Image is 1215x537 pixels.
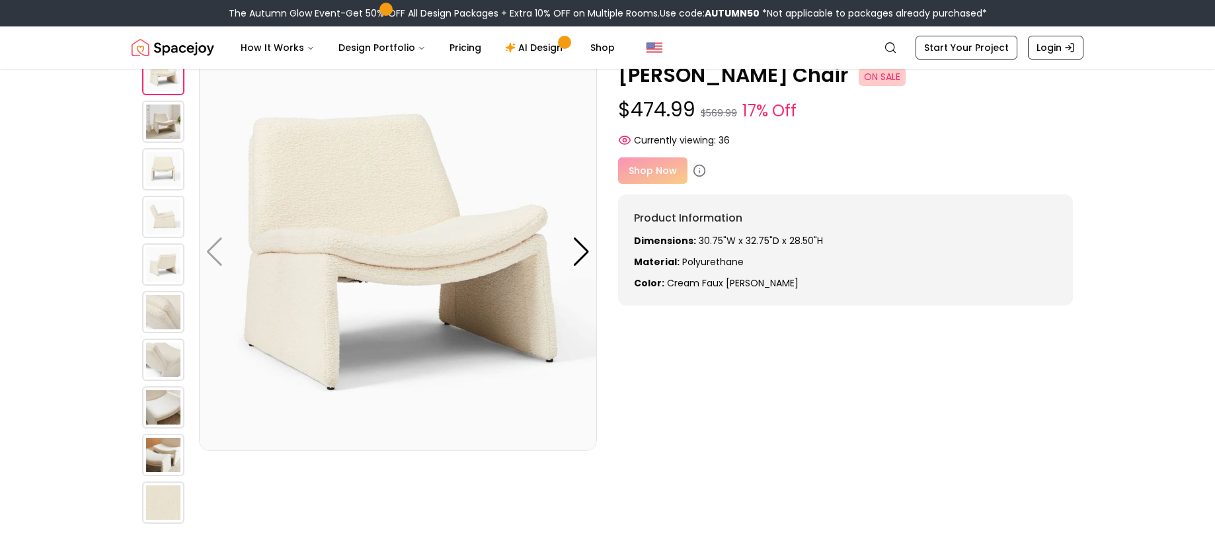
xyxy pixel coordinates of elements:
p: 30.75"W x 32.75"D x 28.50"H [634,234,1057,247]
b: AUTUMN50 [705,7,760,20]
img: https://storage.googleapis.com/spacejoy-main/assets/634ea8c56ecd1500671ec0a9/product_7_1j8pn86kobfp [142,339,184,381]
span: Use code: [660,7,760,20]
strong: Dimensions: [634,234,696,247]
span: polyurethane [682,255,744,268]
img: https://storage.googleapis.com/spacejoy-main/assets/634ea8c56ecd1500671ec0a9/product_4_kjkmdg9b318h [142,243,184,286]
img: https://storage.googleapis.com/spacejoy-main/assets/634ea8c56ecd1500671ec0a9/product_8_n7gnf0c9o4pi [142,386,184,429]
img: https://storage.googleapis.com/spacejoy-main/assets/634ea8c56ecd1500671ec0a9/product_0_f8m8hanpj1b [142,53,184,95]
img: https://storage.googleapis.com/spacejoy-main/assets/634ea8c56ecd1500671ec0a9/product_3_ec386cm0a87g [142,196,184,238]
strong: Color: [634,276,664,290]
img: https://storage.googleapis.com/spacejoy-main/assets/634ea8c56ecd1500671ec0a9/product_1_4l7df59i8gd6 [142,101,184,143]
strong: Material: [634,255,680,268]
img: https://storage.googleapis.com/spacejoy-main/assets/634ea8c56ecd1500671ec0a9/product_0_f8m8hanpj1b [199,53,597,451]
a: Shop [580,34,625,61]
a: AI Design [494,34,577,61]
span: cream faux [PERSON_NAME] [667,276,799,290]
span: *Not applicable to packages already purchased* [760,7,987,20]
p: [PERSON_NAME] Chair [618,63,1073,87]
a: Start Your Project [916,36,1017,60]
span: ON SALE [859,67,906,86]
img: https://storage.googleapis.com/spacejoy-main/assets/634ea8c56ecd1500671ec0a9/product_6_a19n8dhjn6pk [142,291,184,333]
img: Spacejoy Logo [132,34,214,61]
button: How It Works [230,34,325,61]
button: Design Portfolio [328,34,436,61]
a: Login [1028,36,1083,60]
h6: Product Information [634,210,1057,226]
small: 17% Off [742,99,797,123]
p: $474.99 [618,98,1073,123]
img: United States [647,40,662,56]
span: 36 [719,134,730,147]
img: https://storage.googleapis.com/spacejoy-main/assets/634ea8c56ecd1500671ec0a9/product_2_fm3c7ipokad [142,148,184,190]
div: The Autumn Glow Event-Get 50% OFF All Design Packages + Extra 10% OFF on Multiple Rooms. [229,7,987,20]
nav: Global [132,26,1083,69]
small: $569.99 [701,106,737,120]
a: Spacejoy [132,34,214,61]
img: https://storage.googleapis.com/spacejoy-main/assets/634ea8c56ecd1500671ec0a9/product_9_4dhjo25hb8ef [142,434,184,476]
img: https://storage.googleapis.com/spacejoy-main/assets/634ea8c56ecd1500671ec0a9/product_10_pi28bdi4177h [142,481,184,524]
a: Pricing [439,34,492,61]
nav: Main [230,34,625,61]
span: Currently viewing: [634,134,716,147]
